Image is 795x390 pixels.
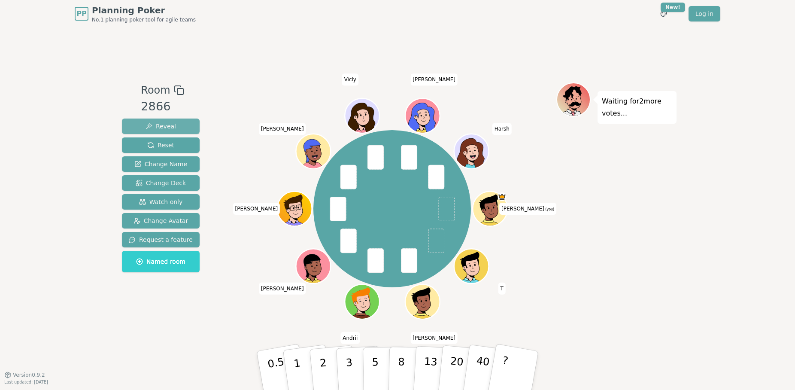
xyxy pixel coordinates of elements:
[656,6,671,21] button: New!
[498,283,506,295] span: Click to change your name
[147,141,174,149] span: Reset
[122,137,200,153] button: Reset
[134,160,187,168] span: Change Name
[259,283,306,295] span: Click to change your name
[122,251,200,272] button: Named room
[122,175,200,191] button: Change Deck
[122,213,200,229] button: Change Avatar
[499,203,556,215] span: Click to change your name
[146,122,176,131] span: Reveal
[136,179,186,187] span: Change Deck
[498,192,506,201] span: Gary is the host
[410,332,458,344] span: Click to change your name
[139,198,183,206] span: Watch only
[92,16,196,23] span: No.1 planning poker tool for agile teams
[661,3,685,12] div: New!
[92,4,196,16] span: Planning Poker
[602,95,672,119] p: Waiting for 2 more votes...
[141,98,184,116] div: 2866
[689,6,720,21] a: Log in
[136,257,185,266] span: Named room
[129,235,193,244] span: Request a feature
[342,73,358,85] span: Click to change your name
[122,232,200,247] button: Request a feature
[4,372,45,378] button: Version0.9.2
[233,203,280,215] span: Click to change your name
[122,119,200,134] button: Reveal
[340,332,360,344] span: Click to change your name
[473,192,506,225] button: Click to change your avatar
[122,194,200,210] button: Watch only
[13,372,45,378] span: Version 0.9.2
[259,123,306,135] span: Click to change your name
[141,82,170,98] span: Room
[75,4,196,23] a: PPPlanning PokerNo.1 planning poker tool for agile teams
[122,156,200,172] button: Change Name
[134,216,188,225] span: Change Avatar
[410,73,458,85] span: Click to change your name
[76,9,86,19] span: PP
[4,380,48,384] span: Last updated: [DATE]
[544,207,555,211] span: (you)
[492,123,512,135] span: Click to change your name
